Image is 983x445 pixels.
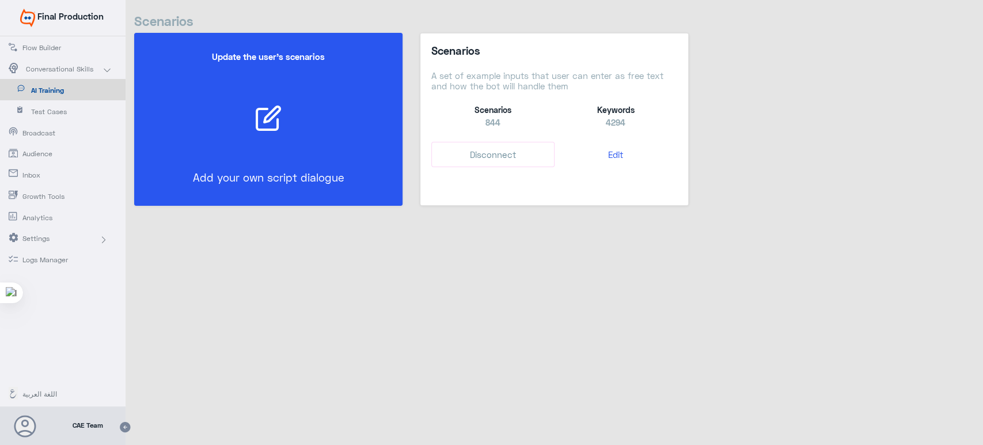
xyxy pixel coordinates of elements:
span: Audience [22,149,90,159]
button: Avatar [14,415,36,437]
div: Scenarios [431,104,554,116]
span: Logs Manager [22,255,90,265]
h5: Scenarios [431,44,677,58]
span: Settings [22,233,90,244]
img: Widebot Logo [20,9,35,27]
span: Conversational Skills [26,64,93,74]
span: AI Training [31,85,98,96]
span: Test Cases [31,107,98,117]
button: Disconnect [431,142,554,168]
span: Analytics [22,213,90,223]
span: اللغة العربية [22,389,90,399]
h5: Update the user’s scenarios [163,50,374,63]
div: Keywords [555,104,677,116]
span: Final Production [37,11,104,21]
span: Inbox [22,170,90,180]
p: Add your own script dialogue [163,171,374,184]
div: 4294 [555,116,677,129]
h4: Scenarios [134,13,974,29]
span: Growth Tools [22,191,90,202]
div: 844 [431,116,554,129]
span: Broadcast [22,128,90,138]
span: CAE Team [73,420,103,431]
h6: A set of example inputs that user can enter as free text and how the bot will handle them [431,70,677,91]
span: Flow Builder [22,43,90,53]
button: Edit [555,142,677,168]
